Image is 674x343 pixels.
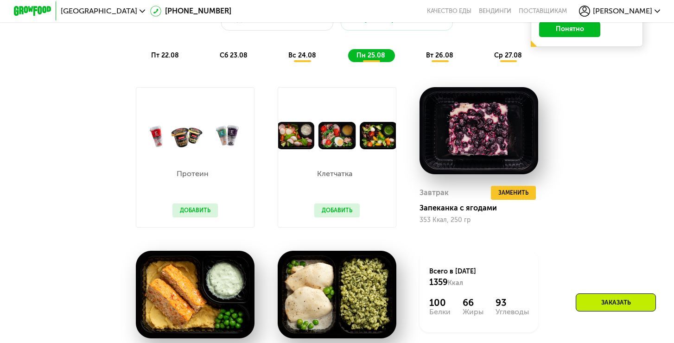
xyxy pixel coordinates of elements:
[494,51,522,59] span: ср 27.08
[593,7,652,15] span: [PERSON_NAME]
[429,308,451,316] div: Белки
[150,6,231,17] a: [PHONE_NUMBER]
[491,186,536,200] button: Заменить
[314,170,355,178] p: Клетчатка
[429,297,451,308] div: 100
[172,170,213,178] p: Протеин
[463,297,483,308] div: 66
[151,51,179,59] span: пт 22.08
[288,51,316,59] span: вс 24.08
[576,293,656,311] div: Заказать
[61,7,137,15] span: [GEOGRAPHIC_DATA]
[220,51,248,59] span: сб 23.08
[448,279,463,287] span: Ккал
[496,308,529,316] div: Углеводы
[539,22,600,37] button: Понятно
[496,297,529,308] div: 93
[356,51,385,59] span: пн 25.08
[172,203,218,217] button: Добавить
[427,7,471,15] a: Качество еды
[314,203,360,217] button: Добавить
[479,7,511,15] a: Вендинги
[519,7,567,15] div: поставщикам
[429,267,529,287] div: Всего в [DATE]
[420,186,449,200] div: Завтрак
[426,51,453,59] span: вт 26.08
[420,203,546,213] div: Запеканка с ягодами
[429,277,448,287] span: 1359
[420,216,538,224] div: 353 Ккал, 250 гр
[498,188,528,197] span: Заменить
[463,308,483,316] div: Жиры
